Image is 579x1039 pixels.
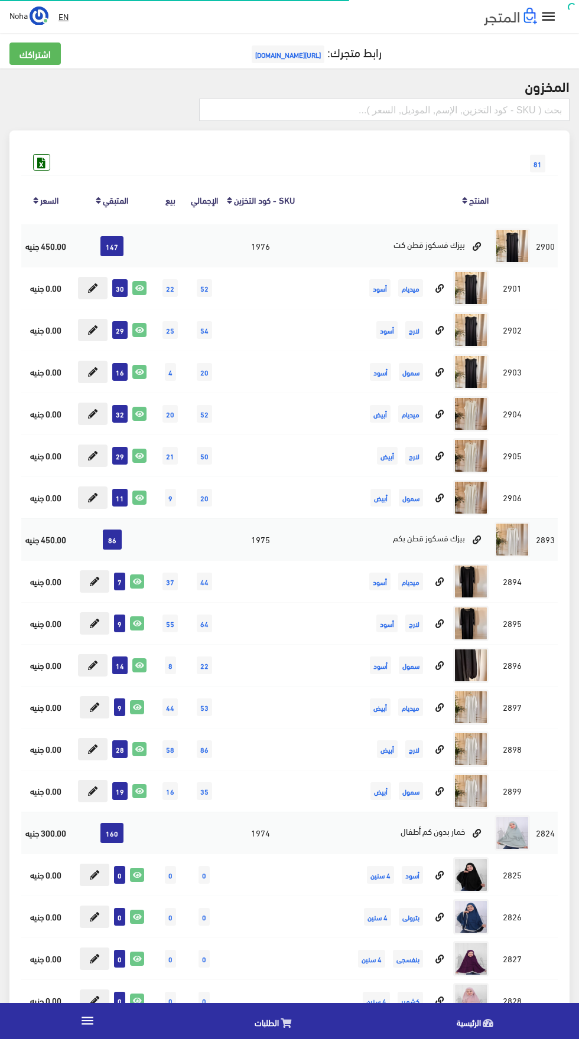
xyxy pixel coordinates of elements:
[377,447,398,465] span: أبيض
[495,815,530,851] img: khmar-bdon-km-atfal.jpg
[530,155,545,172] span: 81
[453,731,489,767] img: byzk-fskoz-ktn-bkm.jpg
[398,279,423,297] span: ميديام
[234,191,295,208] a: SKU - كود التخزين
[399,782,423,800] span: سمول
[197,279,212,297] span: 52
[376,321,398,339] span: أسود
[393,950,423,968] span: بنفسجى
[103,191,128,208] a: المتبقي
[300,812,492,854] td: خمار بدون كم أطفال
[249,41,382,63] a: رابط متجرك:[URL][DOMAIN_NAME]
[199,908,210,926] span: 0
[165,866,176,884] span: 0
[197,573,212,590] span: 44
[255,1015,279,1030] span: الطلبات
[252,45,324,63] span: [URL][DOMAIN_NAME]
[495,522,530,557] img: byzk-fskoz-ktn-bkm.jpg
[162,279,178,297] span: 22
[21,644,71,686] td: 0.00 جنيه
[187,175,222,224] th: اﻹجمالي
[363,992,390,1009] span: 4 سنين
[457,1015,481,1030] span: الرئيسية
[402,866,423,884] span: أسود
[533,812,558,854] td: 2824
[453,564,489,599] img: byzk-fskoz-ktn-bkm.jpg
[376,615,398,632] span: أسود
[21,393,71,434] td: 0.00 جنيه
[492,393,533,434] td: 2904
[112,740,128,758] span: 28
[21,518,71,560] td: 450.00 جنيه
[175,1006,377,1036] a: الطلبات
[492,602,533,644] td: 2895
[199,866,210,884] span: 0
[197,405,212,423] span: 52
[30,6,48,25] img: ...
[21,979,71,1021] td: 0.00 جنيه
[492,686,533,728] td: 2897
[405,740,423,758] span: لارج
[370,405,391,423] span: أبيض
[222,225,300,267] td: 1976
[112,447,128,465] span: 29
[199,99,570,121] input: بحث ( SKU - كود التخزين, الإسم, الموديل, السعر )...
[398,992,423,1009] span: كشمير
[484,8,537,25] img: .
[197,615,212,632] span: 64
[492,854,533,896] td: 2825
[114,573,125,590] span: 7
[21,602,71,644] td: 0.00 جنيه
[112,321,128,339] span: 29
[197,782,212,800] span: 35
[533,518,558,560] td: 2893
[21,309,71,351] td: 0.00 جنيه
[453,354,489,390] img: byzk-fskoz-ktn-kt.jpg
[453,396,489,432] img: byzk-fskoz-ktn-kt.jpg
[540,8,557,25] i: 
[492,644,533,686] td: 2896
[197,740,212,758] span: 86
[9,78,570,93] h2: المخزون
[398,405,423,423] span: ميديام
[162,405,178,423] span: 20
[21,937,71,979] td: 0.00 جنيه
[453,857,489,893] img: khmar-bdon-km-atfal.jpg
[492,770,533,812] td: 2899
[492,979,533,1021] td: 2828
[197,656,212,674] span: 22
[112,782,128,800] span: 19
[165,656,176,674] span: 8
[162,698,178,716] span: 44
[165,908,176,926] span: 0
[398,698,423,716] span: ميديام
[80,1013,95,1028] i: 
[9,6,48,25] a: ... Noha
[21,267,71,309] td: 0.00 جنيه
[453,480,489,515] img: byzk-fskoz-ktn-kt.jpg
[165,489,176,507] span: 9
[162,782,178,800] span: 16
[453,941,489,976] img: khmar-bdon-km-atfal.jpg
[492,309,533,351] td: 2902
[112,489,128,507] span: 11
[405,615,423,632] span: لارج
[21,476,71,518] td: 0.00 جنيه
[399,656,423,674] span: سمول
[21,728,71,770] td: 0.00 جنيه
[21,812,71,854] td: 300.00 جنيه
[492,434,533,476] td: 2905
[399,908,423,926] span: بترولى
[377,1006,579,1036] a: الرئيسية
[114,615,125,632] span: 9
[199,950,210,968] span: 0
[199,992,210,1009] span: 0
[21,854,71,896] td: 0.00 جنيه
[492,896,533,937] td: 2826
[154,175,187,224] th: بيع
[405,321,423,339] span: لارج
[197,447,212,465] span: 50
[114,866,125,884] span: 0
[492,476,533,518] td: 2906
[21,560,71,602] td: 0.00 جنيه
